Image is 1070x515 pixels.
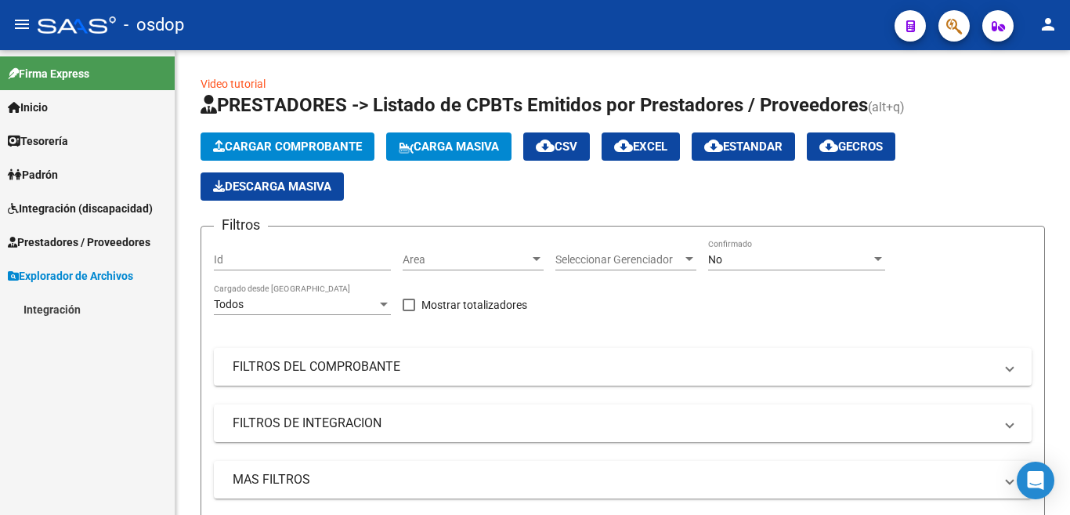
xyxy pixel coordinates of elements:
[8,267,133,285] span: Explorador de Archivos
[8,166,58,183] span: Padrón
[8,200,153,217] span: Integración (discapacidad)
[704,140,783,154] span: Estandar
[214,298,244,310] span: Todos
[214,461,1032,499] mat-expansion-panel-header: MAS FILTROS
[602,132,680,161] button: EXCEL
[614,136,633,155] mat-icon: cloud_download
[213,140,362,154] span: Cargar Comprobante
[692,132,795,161] button: Estandar
[819,140,883,154] span: Gecros
[708,253,722,266] span: No
[421,296,527,314] span: Mostrar totalizadores
[214,348,1032,386] mat-expansion-panel-header: FILTROS DEL COMPROBANTE
[807,132,895,161] button: Gecros
[201,172,344,201] app-download-masive: Descarga masiva de comprobantes (adjuntos)
[536,140,577,154] span: CSV
[8,65,89,82] span: Firma Express
[1017,462,1054,499] div: Open Intercom Messenger
[536,136,555,155] mat-icon: cloud_download
[233,358,994,375] mat-panel-title: FILTROS DEL COMPROBANTE
[8,234,150,251] span: Prestadores / Proveedores
[8,99,48,116] span: Inicio
[399,140,499,154] span: Carga Masiva
[124,8,184,42] span: - osdop
[214,404,1032,442] mat-expansion-panel-header: FILTROS DE INTEGRACION
[233,415,994,432] mat-panel-title: FILTROS DE INTEGRACION
[201,172,344,201] button: Descarga Masiva
[1039,15,1057,34] mat-icon: person
[614,140,667,154] span: EXCEL
[555,253,682,267] span: Seleccionar Gerenciador
[523,132,590,161] button: CSV
[13,15,31,34] mat-icon: menu
[8,132,68,150] span: Tesorería
[201,132,374,161] button: Cargar Comprobante
[403,253,530,267] span: Area
[201,78,266,90] a: Video tutorial
[868,100,905,114] span: (alt+q)
[704,136,723,155] mat-icon: cloud_download
[201,94,868,116] span: PRESTADORES -> Listado de CPBTs Emitidos por Prestadores / Proveedores
[214,214,268,236] h3: Filtros
[819,136,838,155] mat-icon: cloud_download
[233,471,994,488] mat-panel-title: MAS FILTROS
[213,180,331,194] span: Descarga Masiva
[386,132,512,161] button: Carga Masiva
